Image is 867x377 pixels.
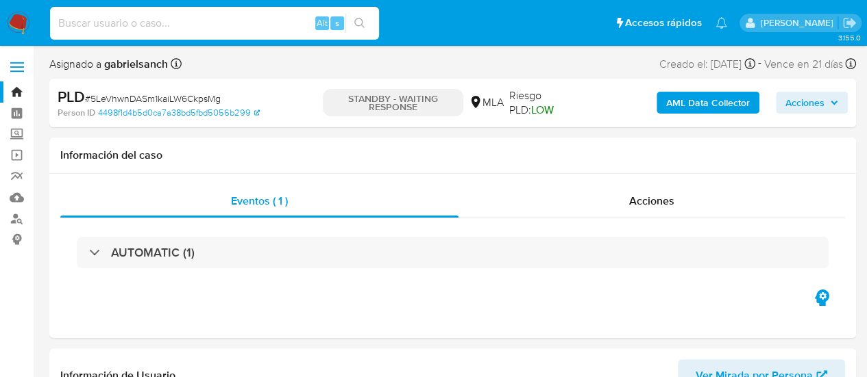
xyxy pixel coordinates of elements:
[231,193,288,209] span: Eventos ( 1 )
[317,16,328,29] span: Alt
[345,14,374,33] button: search-icon
[842,16,857,30] a: Salir
[60,148,845,162] h1: Información del caso
[758,55,761,73] span: -
[716,17,727,29] a: Notificaciones
[629,193,674,209] span: Acciones
[785,92,825,114] span: Acciones
[85,92,221,105] span: # 5LeVhwnDASm1kaiLW6CkpsMg
[335,16,339,29] span: s
[469,95,504,110] div: MLA
[323,89,463,116] p: STANDBY - WAITING RESPONSE
[58,86,85,107] b: PLD
[101,56,168,72] b: gabrielsanch
[659,55,755,73] div: Creado el: [DATE]
[49,57,168,72] span: Asignado a
[625,16,702,30] span: Accesos rápidos
[531,102,554,118] span: LOW
[58,107,95,119] b: Person ID
[98,107,260,119] a: 4498f1d4b5d0ca7a38bd5fbd5056b299
[760,16,838,29] p: gabriela.sanchez@mercadolibre.com
[50,14,379,32] input: Buscar usuario o caso...
[657,92,759,114] button: AML Data Collector
[666,92,750,114] b: AML Data Collector
[111,245,195,260] h3: AUTOMATIC (1)
[776,92,848,114] button: Acciones
[77,237,829,268] div: AUTOMATIC (1)
[764,57,843,72] span: Vence en 21 días
[509,88,583,118] span: Riesgo PLD:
